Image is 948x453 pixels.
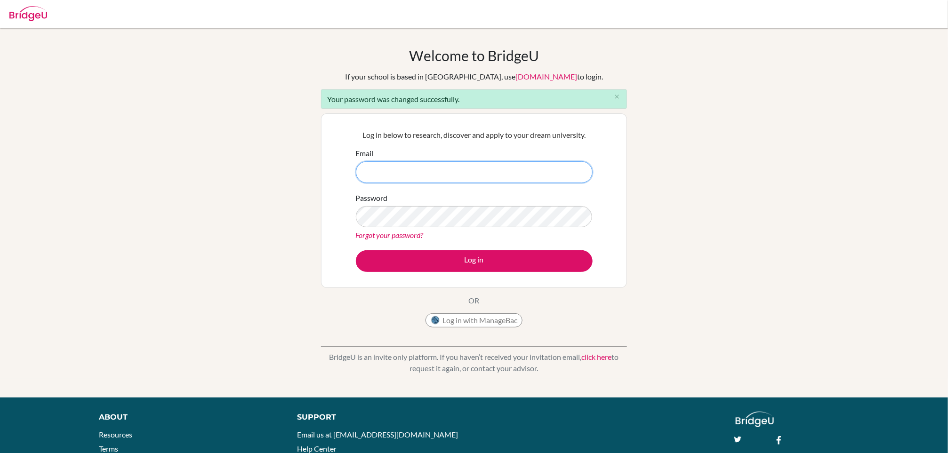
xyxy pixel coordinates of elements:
[356,148,374,159] label: Email
[356,192,388,204] label: Password
[345,71,603,82] div: If your school is based in [GEOGRAPHIC_DATA], use to login.
[409,47,539,64] h1: Welcome to BridgeU
[99,412,276,423] div: About
[356,250,593,272] button: Log in
[297,412,463,423] div: Support
[99,444,118,453] a: Terms
[426,313,522,327] button: Log in with ManageBac
[99,430,132,439] a: Resources
[469,295,480,306] p: OR
[515,72,577,81] a: [DOMAIN_NAME]
[736,412,774,427] img: logo_white@2x-f4f0deed5e89b7ecb1c2cc34c3e3d731f90f0f143d5ea2071677605dd97b5244.png
[582,352,612,361] a: click here
[321,351,627,374] p: BridgeU is an invite only platform. If you haven’t received your invitation email, to request it ...
[608,90,627,104] button: Close
[297,444,337,453] a: Help Center
[356,129,593,141] p: Log in below to research, discover and apply to your dream university.
[9,6,47,21] img: Bridge-U
[356,230,424,239] a: Forgot your password?
[614,93,621,100] i: close
[321,89,627,109] div: Your password was changed successfully.
[297,430,458,439] a: Email us at [EMAIL_ADDRESS][DOMAIN_NAME]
